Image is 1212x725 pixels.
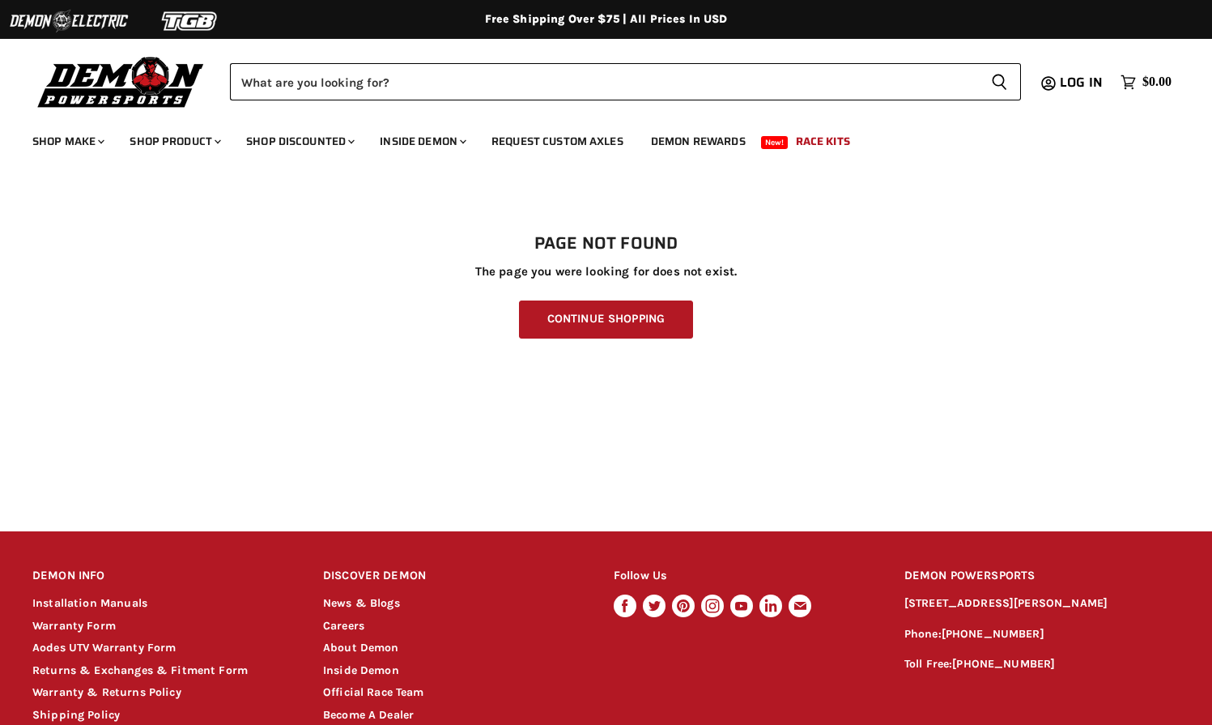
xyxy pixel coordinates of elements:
[1112,70,1180,94] a: $0.00
[614,557,874,595] h2: Follow Us
[323,619,364,633] a: Careers
[323,663,399,677] a: Inside Demon
[952,657,1055,671] a: [PHONE_NUMBER]
[32,265,1180,279] p: The page you were looking for does not exist.
[978,63,1021,100] button: Search
[323,596,400,610] a: News & Blogs
[32,708,120,722] a: Shipping Policy
[323,557,583,595] h2: DISCOVER DEMON
[32,663,248,677] a: Returns & Exchanges & Fitment Form
[904,655,1180,674] p: Toll Free:
[323,685,424,699] a: Official Race Team
[761,136,789,149] span: New!
[32,641,176,655] a: Aodes UTV Warranty Form
[904,625,1180,644] p: Phone:
[32,685,181,699] a: Warranty & Returns Policy
[234,125,364,158] a: Shop Discounted
[32,596,147,610] a: Installation Manuals
[32,53,210,110] img: Demon Powersports
[130,6,251,36] img: TGB Logo 2
[1053,75,1112,90] a: Log in
[230,63,1021,100] form: Product
[8,6,130,36] img: Demon Electric Logo 2
[1060,72,1103,92] span: Log in
[904,557,1180,595] h2: DEMON POWERSPORTS
[323,708,414,722] a: Become A Dealer
[20,118,1167,158] ul: Main menu
[117,125,231,158] a: Shop Product
[784,125,862,158] a: Race Kits
[32,557,292,595] h2: DEMON INFO
[904,595,1180,613] p: [STREET_ADDRESS][PERSON_NAME]
[20,125,114,158] a: Shop Make
[323,641,399,655] a: About Demon
[32,619,116,633] a: Warranty Form
[519,301,693,339] a: Continue Shopping
[942,627,1044,641] a: [PHONE_NUMBER]
[639,125,758,158] a: Demon Rewards
[230,63,978,100] input: Search
[368,125,476,158] a: Inside Demon
[32,234,1180,254] h1: Page not found
[1142,75,1172,90] span: $0.00
[479,125,636,158] a: Request Custom Axles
